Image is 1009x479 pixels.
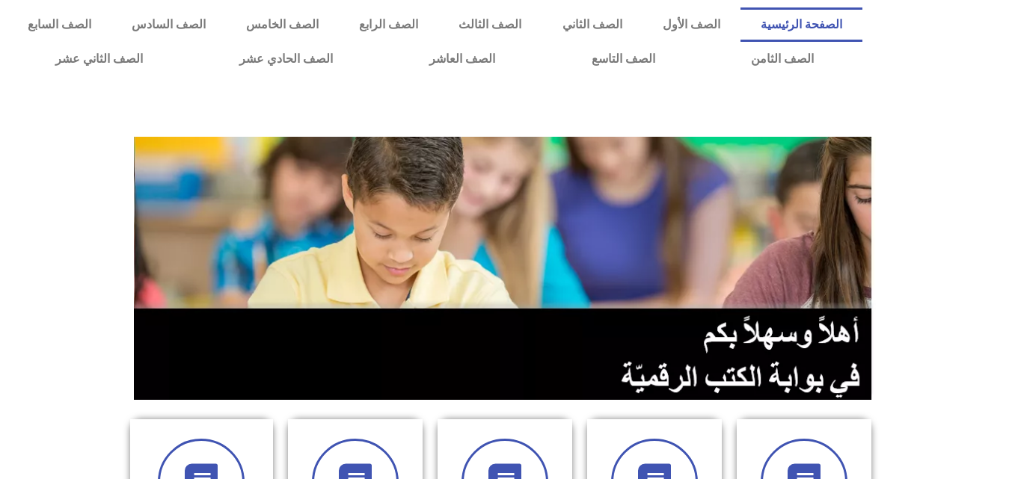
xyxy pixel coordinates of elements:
[339,7,438,42] a: الصف الرابع
[381,42,544,76] a: الصف العاشر
[703,42,862,76] a: الصف الثامن
[642,7,740,42] a: الصف الأول
[438,7,542,42] a: الصف الثالث
[226,7,339,42] a: الصف الخامس
[191,42,381,76] a: الصف الحادي عشر
[740,7,862,42] a: الصفحة الرئيسية
[7,42,191,76] a: الصف الثاني عشر
[542,7,642,42] a: الصف الثاني
[111,7,226,42] a: الصف السادس
[7,7,111,42] a: الصف السابع
[543,42,703,76] a: الصف التاسع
